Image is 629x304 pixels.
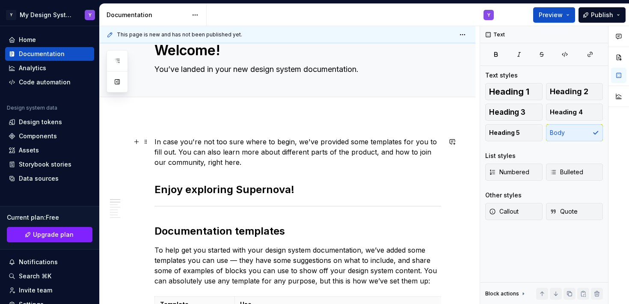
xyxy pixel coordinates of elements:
button: YMy Design SystemY [2,6,98,24]
div: Search ⌘K [19,272,51,280]
button: Numbered [485,164,543,181]
p: To help get you started with your design system documentation, we’ve added some templates you can... [154,245,441,286]
a: Design tokens [5,115,94,129]
div: Data sources [19,174,59,183]
a: Components [5,129,94,143]
div: Storybook stories [19,160,71,169]
span: Numbered [489,168,529,176]
textarea: Welcome! [153,40,439,61]
a: Assets [5,143,94,157]
span: Heading 4 [550,108,583,116]
div: Invite team [19,286,52,295]
div: Text styles [485,71,518,80]
button: Publish [579,7,626,23]
h2: Enjoy exploring Supernova! [154,183,441,197]
div: Y [89,12,92,18]
button: Preview [533,7,575,23]
button: Heading 2 [546,83,603,100]
div: Block actions [485,288,527,300]
div: Other styles [485,191,522,200]
button: Heading 4 [546,104,603,121]
button: Callout [485,203,543,220]
span: Heading 3 [489,108,525,116]
span: Heading 1 [489,87,529,96]
span: Heading 2 [550,87,588,96]
span: Publish [591,11,613,19]
button: Heading 1 [485,83,543,100]
div: Documentation [107,11,187,19]
div: Notifications [19,258,58,266]
a: Documentation [5,47,94,61]
button: Quote [546,203,603,220]
h2: Documentation templates [154,224,441,238]
button: Search ⌘K [5,269,94,283]
a: Analytics [5,61,94,75]
div: List styles [485,152,516,160]
div: Components [19,132,57,140]
div: Current plan : Free [7,213,92,222]
span: Preview [539,11,563,19]
span: This page is new and has not been published yet. [117,31,242,38]
span: Bulleted [550,168,583,176]
div: Analytics [19,64,46,72]
a: Invite team [5,283,94,297]
div: Home [19,36,36,44]
button: Notifications [5,255,94,269]
div: Design tokens [19,118,62,126]
button: Bulleted [546,164,603,181]
a: Home [5,33,94,47]
a: Data sources [5,172,94,185]
span: Callout [489,207,519,216]
a: Storybook stories [5,158,94,171]
button: Heading 5 [485,124,543,141]
div: Design system data [7,104,57,111]
div: Assets [19,146,39,155]
a: Upgrade plan [7,227,92,242]
button: Heading 3 [485,104,543,121]
div: Y [6,10,16,20]
div: Code automation [19,78,71,86]
p: In case you're not too sure where to begin, we've provided some templates for you to fill out. Yo... [154,137,441,167]
div: Y [487,12,490,18]
span: Quote [550,207,578,216]
textarea: You’ve landed in your new design system documentation. [153,63,439,76]
div: Documentation [19,50,65,58]
div: My Design System [20,11,74,19]
div: Block actions [485,290,519,297]
span: Upgrade plan [33,230,74,239]
span: Heading 5 [489,128,520,137]
a: Code automation [5,75,94,89]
